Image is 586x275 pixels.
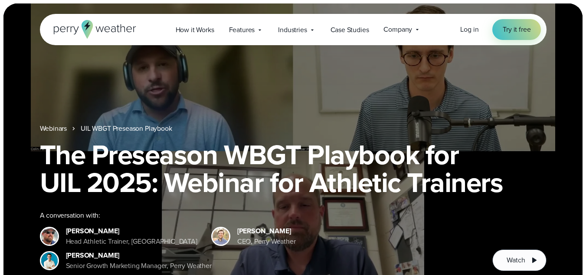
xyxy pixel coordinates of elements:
[503,24,530,35] span: Try it free
[460,24,478,34] span: Log in
[383,24,412,35] span: Company
[278,25,307,35] span: Industries
[66,236,197,247] div: Head Athletic Trainer, [GEOGRAPHIC_DATA]
[40,210,479,221] div: A conversation with:
[81,123,172,134] a: UIL WBGT Preseason Playbook
[237,226,296,236] div: [PERSON_NAME]
[237,236,296,247] div: CEO, Perry Weather
[507,255,525,265] span: Watch
[331,25,369,35] span: Case Studies
[492,19,541,40] a: Try it free
[41,228,58,245] img: cody-henschke-headshot
[41,252,58,269] img: Spencer Patton, Perry Weather
[66,226,197,236] div: [PERSON_NAME]
[213,228,229,245] img: Colin Perry, CEO of Perry Weather
[40,123,67,134] a: Webinars
[176,25,214,35] span: How it Works
[40,123,547,134] nav: Breadcrumb
[168,21,222,39] a: How it Works
[323,21,376,39] a: Case Studies
[229,25,255,35] span: Features
[40,141,547,196] h1: The Preseason WBGT Playbook for UIL 2025: Webinar for Athletic Trainers
[66,261,212,271] div: Senior Growth Marketing Manager, Perry Weather
[460,24,478,35] a: Log in
[66,250,212,261] div: [PERSON_NAME]
[492,249,546,271] button: Watch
